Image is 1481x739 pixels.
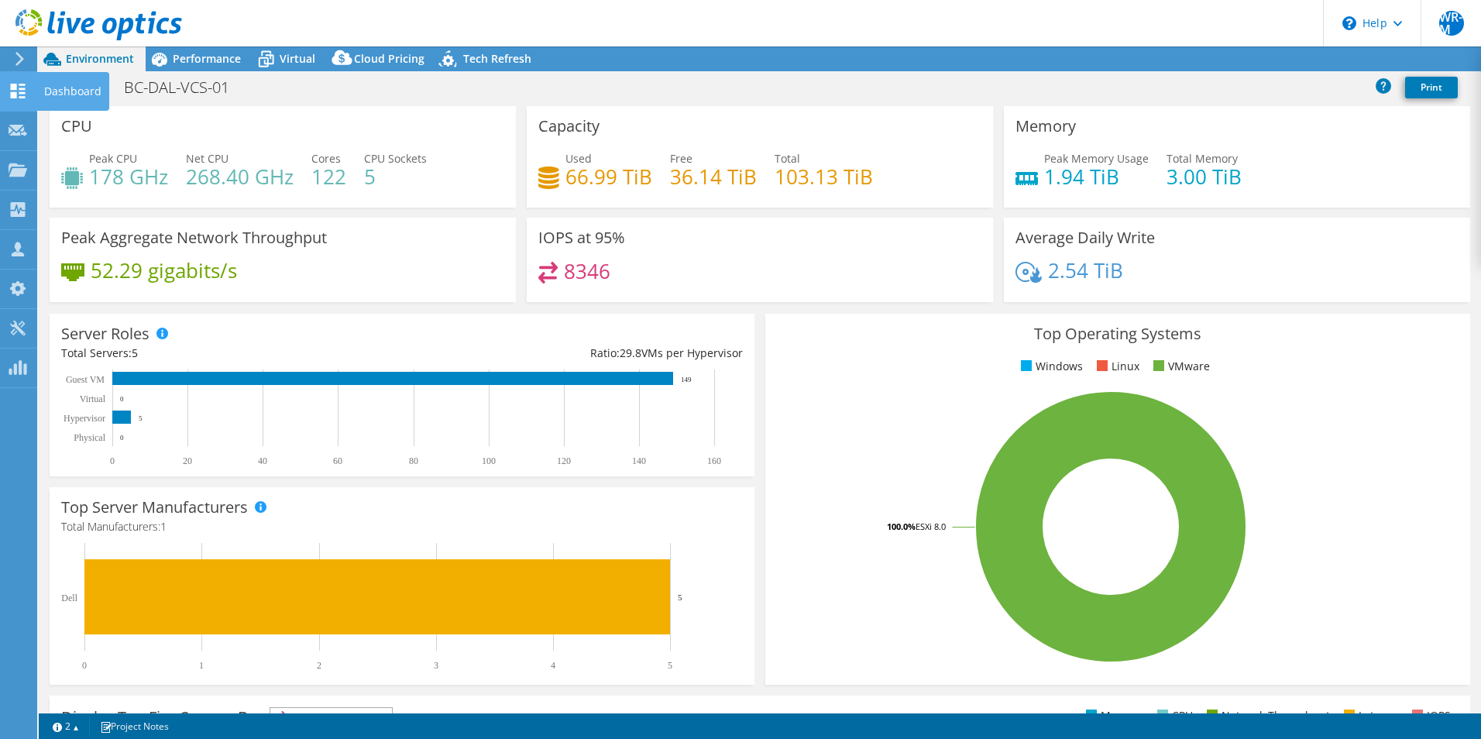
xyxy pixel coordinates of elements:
h3: IOPS at 95% [538,229,625,246]
text: 5 [139,414,143,422]
text: 5 [668,660,672,671]
span: Net CPU [186,151,229,166]
span: Free [670,151,692,166]
div: Dashboard [36,72,109,111]
h4: 3.00 TiB [1167,168,1242,185]
span: Cores [311,151,341,166]
text: Dell [61,593,77,603]
tspan: 100.0% [887,521,916,532]
h3: CPU [61,118,92,135]
span: Peak CPU [89,151,137,166]
span: Tech Refresh [463,51,531,66]
span: IOPS [270,708,392,727]
span: 29.8 [620,345,641,360]
h3: Peak Aggregate Network Throughput [61,229,327,246]
li: Linux [1093,358,1139,375]
li: IOPS [1408,707,1451,724]
text: 2 [317,660,321,671]
li: VMware [1149,358,1210,375]
text: 160 [707,455,721,466]
text: 0 [120,395,124,403]
div: Total Servers: [61,345,402,362]
span: 5 [132,345,138,360]
text: Hypervisor [64,413,105,424]
text: 0 [110,455,115,466]
h4: 36.14 TiB [670,168,757,185]
span: CPU Sockets [364,151,427,166]
h3: Memory [1015,118,1076,135]
h4: 52.29 gigabits/s [91,262,237,279]
span: Used [565,151,592,166]
h3: Average Daily Write [1015,229,1155,246]
a: Print [1405,77,1458,98]
div: Ratio: VMs per Hypervisor [402,345,743,362]
h4: 122 [311,168,346,185]
a: 2 [42,717,90,736]
a: Project Notes [89,717,180,736]
text: 80 [409,455,418,466]
tspan: ESXi 8.0 [916,521,946,532]
span: Cloud Pricing [354,51,424,66]
h3: Top Operating Systems [777,325,1459,342]
text: Physical [74,432,105,443]
h4: 103.13 TiB [775,168,873,185]
h4: Total Manufacturers: [61,518,743,535]
h4: 5 [364,168,427,185]
h3: Top Server Manufacturers [61,499,248,516]
text: 5 [678,593,682,602]
h1: BC-DAL-VCS-01 [117,79,253,96]
li: Latency [1340,707,1398,724]
text: 40 [258,455,267,466]
text: 3 [434,660,438,671]
text: 60 [333,455,342,466]
svg: \n [1342,16,1356,30]
li: Network Throughput [1203,707,1330,724]
text: 0 [82,660,87,671]
text: 100 [482,455,496,466]
text: Guest VM [66,374,105,385]
span: Peak Memory Usage [1044,151,1149,166]
text: 149 [681,376,692,383]
h3: Capacity [538,118,600,135]
text: 1 [199,660,204,671]
h4: 268.40 GHz [186,168,294,185]
li: CPU [1153,707,1193,724]
span: Environment [66,51,134,66]
span: Total Memory [1167,151,1238,166]
span: 1 [160,519,167,534]
text: 4 [551,660,555,671]
li: Memory [1082,707,1143,724]
span: WR-M [1439,11,1464,36]
text: 120 [557,455,571,466]
h4: 178 GHz [89,168,168,185]
h4: 66.99 TiB [565,168,652,185]
span: Virtual [280,51,315,66]
text: 20 [183,455,192,466]
text: 0 [120,434,124,442]
span: Total [775,151,800,166]
h3: Server Roles [61,325,149,342]
li: Windows [1017,358,1083,375]
text: Virtual [80,394,106,404]
h4: 1.94 TiB [1044,168,1149,185]
span: Performance [173,51,241,66]
text: 140 [632,455,646,466]
h4: 8346 [564,263,610,280]
h4: 2.54 TiB [1048,262,1123,279]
